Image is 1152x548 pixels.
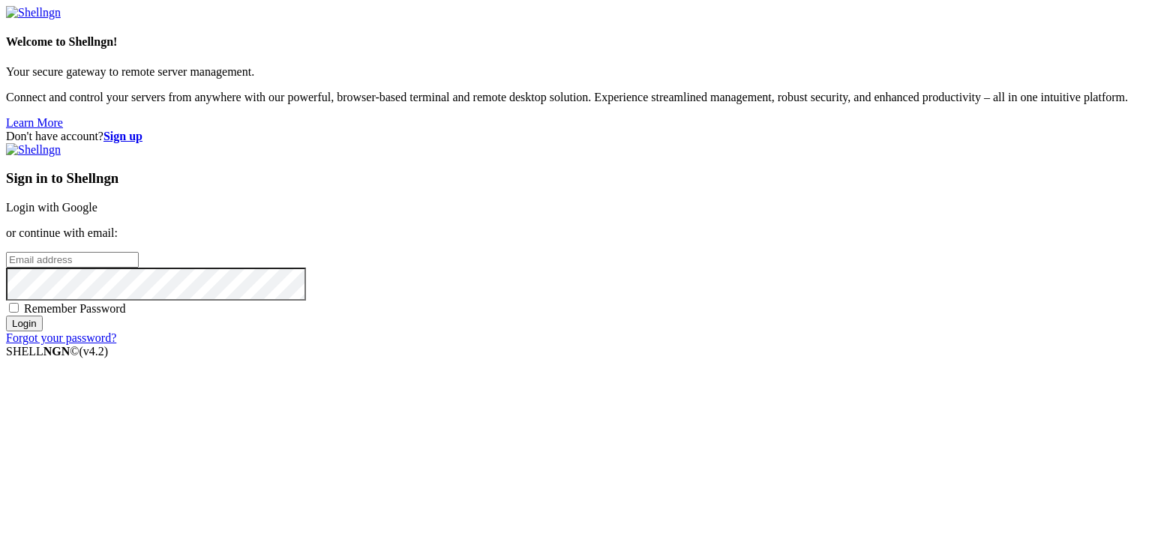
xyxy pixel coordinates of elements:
[6,130,1146,143] div: Don't have account?
[6,6,61,19] img: Shellngn
[43,345,70,358] b: NGN
[6,252,139,268] input: Email address
[6,170,1146,187] h3: Sign in to Shellngn
[103,130,142,142] a: Sign up
[6,91,1146,104] p: Connect and control your servers from anywhere with our powerful, browser-based terminal and remo...
[6,316,43,331] input: Login
[6,116,63,129] a: Learn More
[6,35,1146,49] h4: Welcome to Shellngn!
[6,201,97,214] a: Login with Google
[6,65,1146,79] p: Your secure gateway to remote server management.
[6,143,61,157] img: Shellngn
[79,345,109,358] span: 4.2.0
[24,302,126,315] span: Remember Password
[6,331,116,344] a: Forgot your password?
[6,345,108,358] span: SHELL ©
[9,303,19,313] input: Remember Password
[6,226,1146,240] p: or continue with email:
